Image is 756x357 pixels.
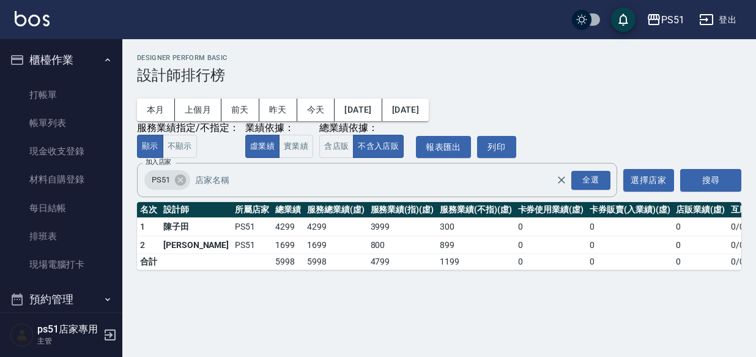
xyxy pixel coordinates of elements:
[673,236,728,254] td: 0
[661,12,684,28] div: PS51
[335,99,382,121] button: [DATE]
[304,218,368,236] td: 4299
[144,174,177,186] span: PS51
[5,137,117,165] a: 現金收支登錄
[5,81,117,109] a: 打帳單
[642,7,689,32] button: PS51
[272,202,304,218] th: 總業績
[368,254,437,270] td: 4799
[259,99,297,121] button: 昨天
[382,99,429,121] button: [DATE]
[5,165,117,194] a: 材料自購登錄
[437,236,514,254] td: 899
[272,254,304,270] td: 5998
[673,202,728,218] th: 店販業績(虛)
[232,236,272,254] td: PS51
[144,170,190,190] div: PS51
[137,135,163,159] button: 顯示
[10,323,34,347] img: Person
[694,9,741,31] button: 登出
[515,236,587,254] td: 0
[192,170,577,191] input: 店家名稱
[15,11,50,26] img: Logo
[5,194,117,222] a: 每日結帳
[623,169,674,192] button: 選擇店家
[5,109,117,137] a: 帳單列表
[477,136,516,159] button: 列印
[515,254,587,270] td: 0
[319,122,410,135] div: 總業績依據：
[163,135,197,159] button: 不顯示
[587,202,673,218] th: 卡券販賣(入業績)(虛)
[137,202,160,218] th: 名次
[680,169,741,192] button: 搜尋
[232,202,272,218] th: 所屬店家
[304,236,368,254] td: 1699
[515,218,587,236] td: 0
[37,323,100,336] h5: ps51店家專用
[368,236,437,254] td: 800
[673,218,728,236] td: 0
[587,254,673,270] td: 0
[160,202,232,218] th: 設計師
[368,202,437,218] th: 服務業績(指)(虛)
[221,99,259,121] button: 前天
[137,254,160,270] td: 合計
[297,99,335,121] button: 今天
[137,122,239,135] div: 服務業績指定/不指定：
[587,236,673,254] td: 0
[37,336,100,347] p: 主管
[137,67,741,84] h3: 設計師排行榜
[272,218,304,236] td: 4299
[137,99,175,121] button: 本月
[245,122,313,135] div: 業績依據：
[160,218,232,236] td: 陳子田
[569,168,613,192] button: Open
[416,136,471,159] button: 報表匯出
[279,135,313,159] button: 實業績
[245,135,280,159] button: 虛業績
[137,54,741,62] h2: Designer Perform Basic
[304,202,368,218] th: 服務總業績(虛)
[304,254,368,270] td: 5998
[368,218,437,236] td: 3999
[587,218,673,236] td: 0
[553,171,570,189] button: Clear
[437,202,514,218] th: 服務業績(不指)(虛)
[673,254,728,270] td: 0
[5,284,117,315] button: 預約管理
[319,135,354,159] button: 含店販
[272,236,304,254] td: 1699
[437,218,514,236] td: 300
[140,240,145,250] span: 2
[515,202,587,218] th: 卡券使用業績(虛)
[175,99,221,121] button: 上個月
[140,222,145,231] span: 1
[146,157,171,167] label: 加入店家
[232,218,272,236] td: PS51
[353,135,404,159] button: 不含入店販
[160,236,232,254] td: [PERSON_NAME]
[5,44,117,76] button: 櫃檯作業
[611,7,636,32] button: save
[437,254,514,270] td: 1199
[571,171,610,190] div: 全選
[5,250,117,279] a: 現場電腦打卡
[5,222,117,250] a: 排班表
